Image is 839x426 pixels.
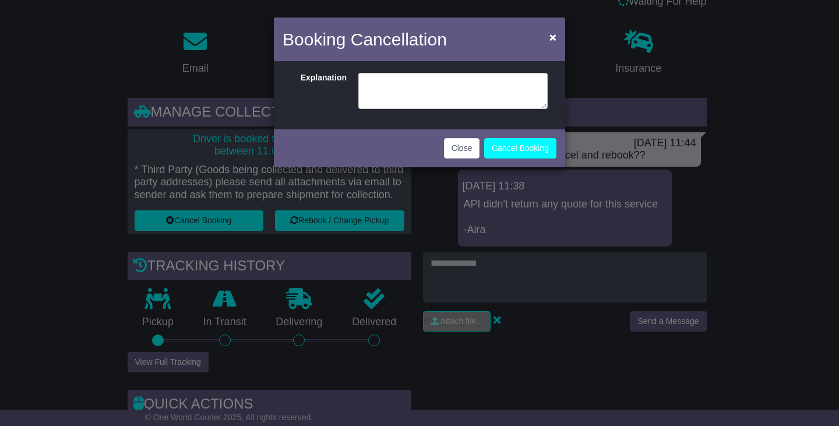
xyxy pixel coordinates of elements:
label: Explanation [285,73,352,106]
button: Close [544,25,562,49]
span: × [549,30,556,44]
button: Close [444,138,480,159]
button: Cancel Booking [484,138,556,159]
h4: Booking Cancellation [283,26,447,52]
